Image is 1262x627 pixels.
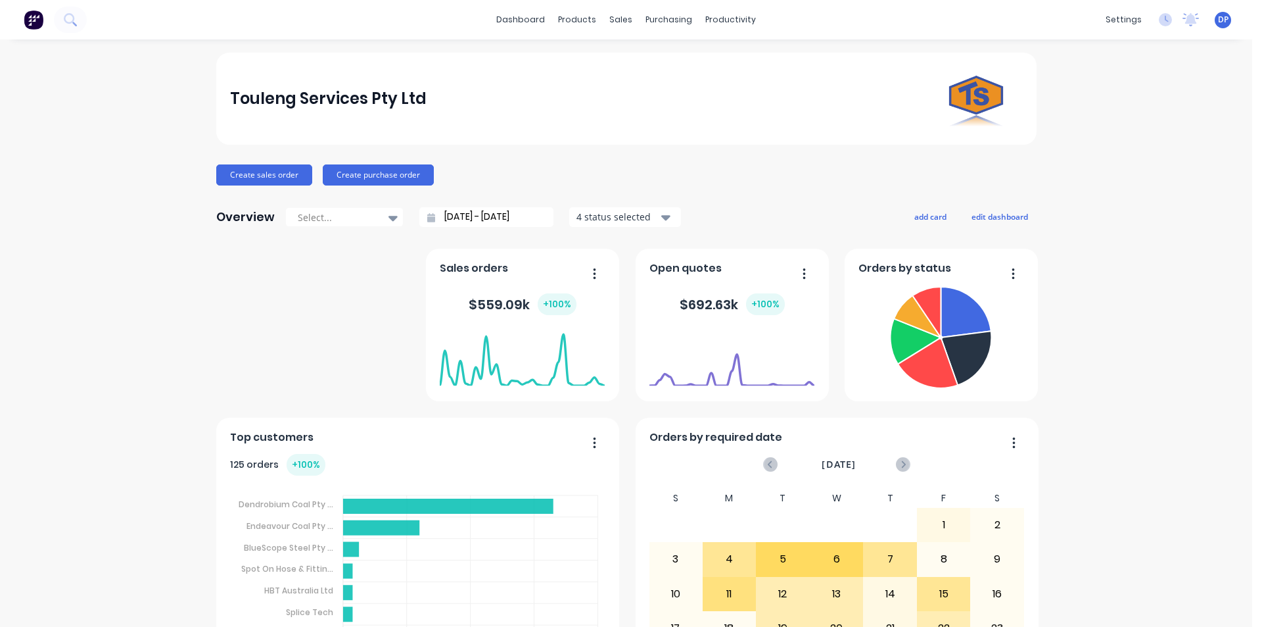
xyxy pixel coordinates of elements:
[323,164,434,186] button: Create purchase order
[569,207,681,227] button: 4 status selected
[810,489,864,508] div: W
[244,541,333,553] tspan: BlueScope Steel Pty ...
[264,585,333,596] tspan: HBT Australia Ltd
[858,261,951,276] span: Orders by status
[918,509,970,541] div: 1
[863,489,917,508] div: T
[286,607,333,618] tspan: Splice Tech
[971,509,1023,541] div: 2
[216,164,312,186] button: Create sales order
[230,430,314,445] span: Top customers
[746,293,785,315] div: + 100 %
[864,578,916,611] div: 14
[971,543,1023,576] div: 9
[757,578,809,611] div: 12
[287,454,325,476] div: + 100 %
[703,578,756,611] div: 11
[649,489,703,508] div: S
[239,499,333,510] tspan: Dendrobium Coal Pty ...
[757,543,809,576] div: 5
[699,10,762,30] div: productivity
[230,454,325,476] div: 125 orders
[241,563,333,574] tspan: Spot On Hose & Fittin...
[918,543,970,576] div: 8
[639,10,699,30] div: purchasing
[864,543,916,576] div: 7
[930,53,1022,145] img: Touleng Services Pty Ltd
[490,10,551,30] a: dashboard
[703,543,756,576] div: 4
[649,543,702,576] div: 3
[649,261,722,276] span: Open quotes
[917,489,971,508] div: F
[918,578,970,611] div: 15
[576,210,659,224] div: 4 status selected
[963,208,1037,225] button: edit dashboard
[246,520,333,532] tspan: Endeavour Coal Pty ...
[971,578,1023,611] div: 16
[230,86,427,112] div: Touleng Services Pty Ltd
[703,489,757,508] div: M
[810,543,863,576] div: 6
[551,10,603,30] div: products
[822,457,856,472] span: [DATE]
[970,489,1024,508] div: S
[216,204,275,230] div: Overview
[603,10,639,30] div: sales
[1218,14,1228,26] span: DP
[680,293,785,315] div: $ 692.63k
[469,293,576,315] div: $ 559.09k
[24,10,43,30] img: Factory
[440,261,508,276] span: Sales orders
[649,578,702,611] div: 10
[756,489,810,508] div: T
[810,578,863,611] div: 13
[538,293,576,315] div: + 100 %
[906,208,955,225] button: add card
[1099,10,1148,30] div: settings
